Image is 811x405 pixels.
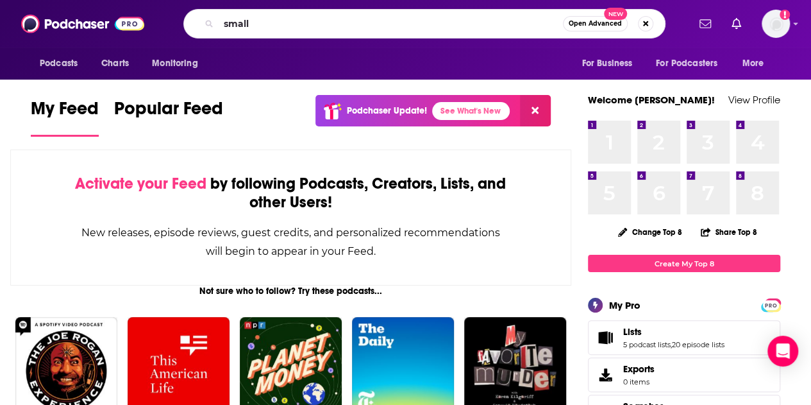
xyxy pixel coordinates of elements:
[728,94,780,106] a: View Profile
[101,55,129,73] span: Charts
[763,300,778,310] span: PRO
[573,51,648,76] button: open menu
[219,13,563,34] input: Search podcasts, credits, & more...
[40,55,78,73] span: Podcasts
[623,363,655,375] span: Exports
[75,175,506,212] div: by following Podcasts, Creators, Lists, and other Users!
[726,13,746,35] a: Show notifications dropdown
[762,10,790,38] button: Show profile menu
[75,174,206,193] span: Activate your Feed
[648,51,736,76] button: open menu
[742,55,764,73] span: More
[581,55,632,73] span: For Business
[762,10,790,38] img: User Profile
[588,320,780,355] span: Lists
[31,98,99,127] span: My Feed
[114,98,223,127] span: Popular Feed
[563,16,628,31] button: Open AdvancedNew
[588,255,780,272] a: Create My Top 8
[21,12,144,36] img: Podchaser - Follow, Share and Rate Podcasts
[588,358,780,392] a: Exports
[623,377,655,386] span: 0 items
[183,9,665,39] div: Search podcasts, credits, & more...
[31,51,94,76] button: open menu
[592,366,618,384] span: Exports
[347,105,427,116] p: Podchaser Update!
[780,10,790,20] svg: Add a profile image
[763,300,778,309] a: PRO
[671,340,672,349] span: ,
[93,51,137,76] a: Charts
[623,326,724,338] a: Lists
[588,94,715,106] a: Welcome [PERSON_NAME]!
[610,224,690,240] button: Change Top 8
[10,286,571,297] div: Not sure who to follow? Try these podcasts...
[623,326,642,338] span: Lists
[656,55,717,73] span: For Podcasters
[75,223,506,261] div: New releases, episode reviews, guest credits, and personalized recommendations will begin to appe...
[623,340,671,349] a: 5 podcast lists
[609,299,640,311] div: My Pro
[700,220,758,245] button: Share Top 8
[767,336,798,366] div: Open Intercom Messenger
[694,13,716,35] a: Show notifications dropdown
[569,21,622,27] span: Open Advanced
[733,51,780,76] button: open menu
[143,51,214,76] button: open menu
[592,329,618,347] a: Lists
[114,98,223,137] a: Popular Feed
[604,8,627,20] span: New
[672,340,724,349] a: 20 episode lists
[432,102,510,120] a: See What's New
[762,10,790,38] span: Logged in as KaitlynEsposito
[152,55,197,73] span: Monitoring
[31,98,99,137] a: My Feed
